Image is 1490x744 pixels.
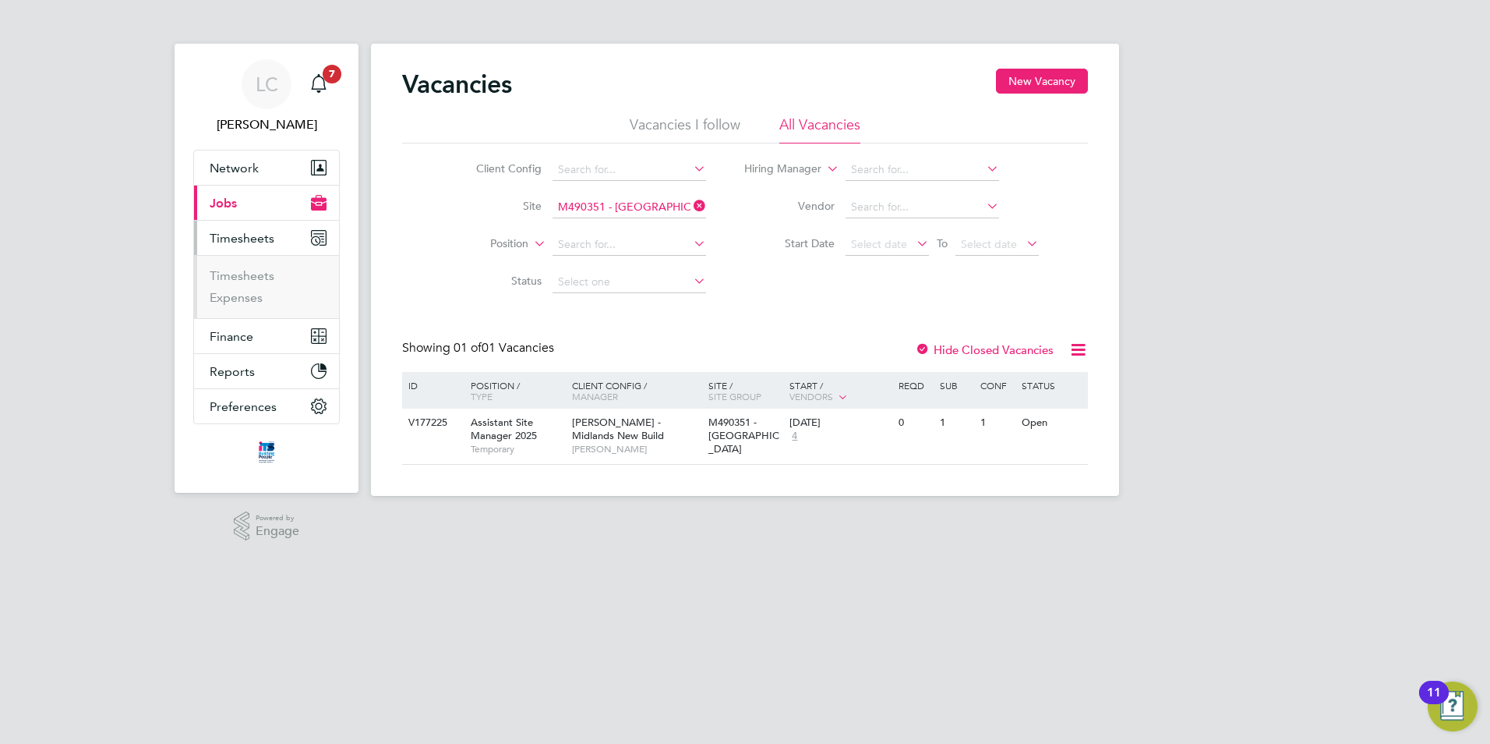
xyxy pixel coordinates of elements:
span: Temporary [471,443,564,455]
div: Client Config / [568,372,704,409]
input: Select one [553,271,706,293]
label: Position [439,236,528,252]
a: Powered byEngage [234,512,300,541]
div: Position / [459,372,568,409]
span: Timesheets [210,231,274,246]
div: Conf [976,372,1017,399]
span: Select date [851,237,907,251]
label: Vendor [745,199,835,213]
span: Jobs [210,196,237,211]
div: Site / [704,372,786,409]
div: Reqd [895,372,935,399]
span: [PERSON_NAME] - Midlands New Build [572,416,664,442]
button: Reports [194,354,339,388]
button: Open Resource Center, 11 new notifications [1428,682,1478,732]
span: Engage [256,525,299,538]
input: Search for... [846,197,999,218]
div: Showing [402,340,557,356]
button: Finance [194,319,339,353]
a: Go to home page [193,440,340,465]
span: 4 [789,430,800,443]
div: 0 [895,409,935,438]
span: Type [471,390,493,402]
nav: Main navigation [175,44,358,493]
div: [DATE] [789,416,891,430]
label: Hide Closed Vacancies [915,342,1054,357]
div: Status [1018,372,1086,399]
h2: Vacancies [402,69,512,100]
span: Powered by [256,512,299,525]
button: New Vacancy [996,69,1088,94]
div: Open [1018,409,1086,438]
label: Start Date [745,236,835,250]
a: 7 [303,59,334,109]
span: M490351 - [GEOGRAPHIC_DATA] [708,416,779,455]
span: Finance [210,329,253,344]
input: Search for... [553,234,706,256]
span: Select date [961,237,1017,251]
span: Louis Crawford [193,115,340,134]
span: 01 of [454,340,482,356]
img: itsconstruction-logo-retina.png [256,440,277,465]
span: Assistant Site Manager 2025 [471,416,537,442]
div: 11 [1427,693,1441,713]
span: Preferences [210,399,277,414]
span: Manager [572,390,618,402]
label: Status [452,274,542,288]
input: Search for... [553,197,706,218]
button: Network [194,151,339,185]
span: Network [210,161,259,175]
div: 1 [936,409,976,438]
span: [PERSON_NAME] [572,443,701,455]
a: Expenses [210,290,263,305]
button: Timesheets [194,221,339,255]
span: Reports [210,364,255,379]
button: Preferences [194,389,339,423]
div: Start / [786,372,895,411]
span: Vendors [789,390,833,402]
div: V177225 [404,409,459,438]
span: 01 Vacancies [454,340,554,356]
a: Timesheets [210,268,274,283]
span: 7 [323,65,341,83]
label: Site [452,199,542,213]
span: Site Group [708,390,761,402]
input: Search for... [846,159,999,181]
button: Jobs [194,186,339,220]
a: LC[PERSON_NAME] [193,59,340,134]
div: 1 [976,409,1017,438]
div: Sub [936,372,976,399]
span: To [932,233,952,253]
div: ID [404,372,459,399]
input: Search for... [553,159,706,181]
label: Client Config [452,161,542,175]
li: All Vacancies [779,115,860,143]
div: Timesheets [194,255,339,318]
label: Hiring Manager [732,161,821,177]
span: LC [256,74,278,94]
li: Vacancies I follow [630,115,740,143]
